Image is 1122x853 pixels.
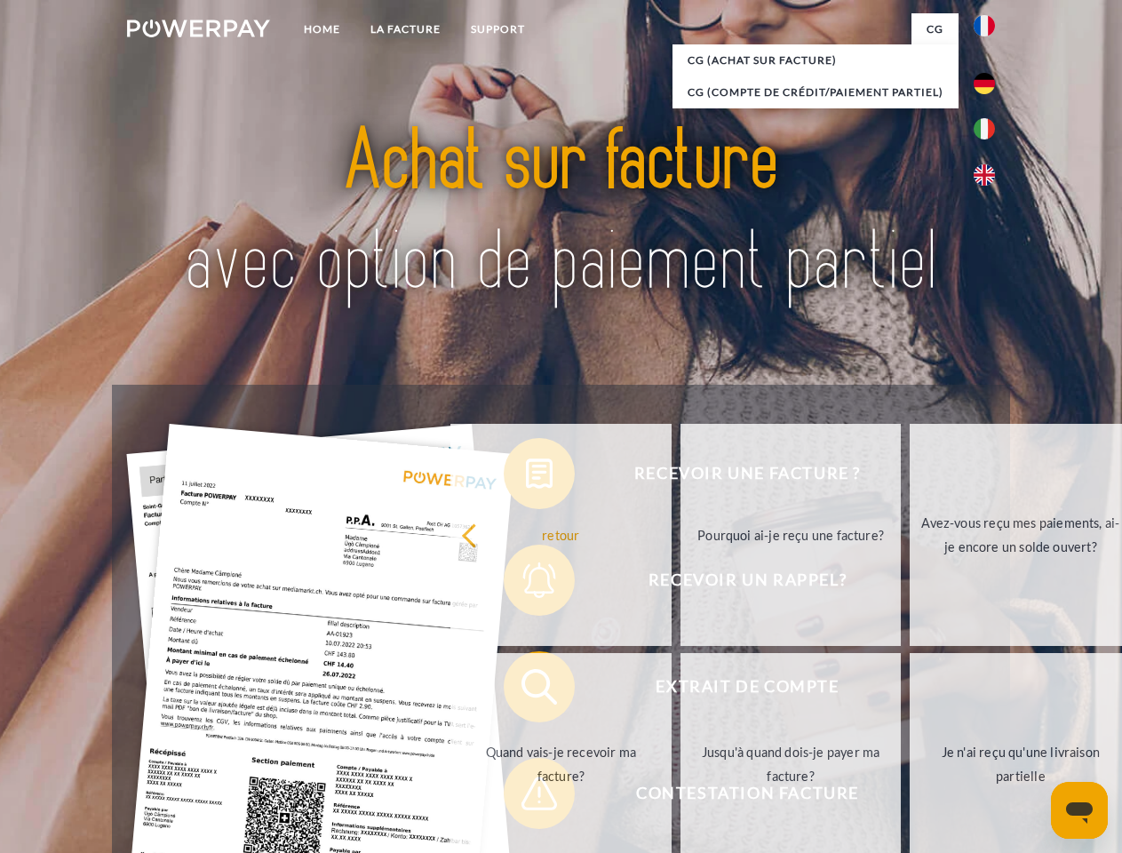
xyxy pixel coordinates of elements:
a: CG (achat sur facture) [672,44,959,76]
a: Home [289,13,355,45]
a: Support [456,13,540,45]
div: Pourquoi ai-je reçu une facture? [691,522,891,546]
img: logo-powerpay-white.svg [127,20,270,37]
img: en [974,164,995,186]
div: Avez-vous reçu mes paiements, ai-je encore un solde ouvert? [920,511,1120,559]
iframe: Bouton de lancement de la fenêtre de messagerie [1051,782,1108,839]
a: LA FACTURE [355,13,456,45]
img: fr [974,15,995,36]
div: retour [461,522,661,546]
div: Quand vais-je recevoir ma facture? [461,740,661,788]
a: CG [911,13,959,45]
div: Jusqu'à quand dois-je payer ma facture? [691,740,891,788]
a: CG (Compte de crédit/paiement partiel) [672,76,959,108]
img: de [974,73,995,94]
img: title-powerpay_fr.svg [170,85,952,340]
img: it [974,118,995,140]
div: Je n'ai reçu qu'une livraison partielle [920,740,1120,788]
